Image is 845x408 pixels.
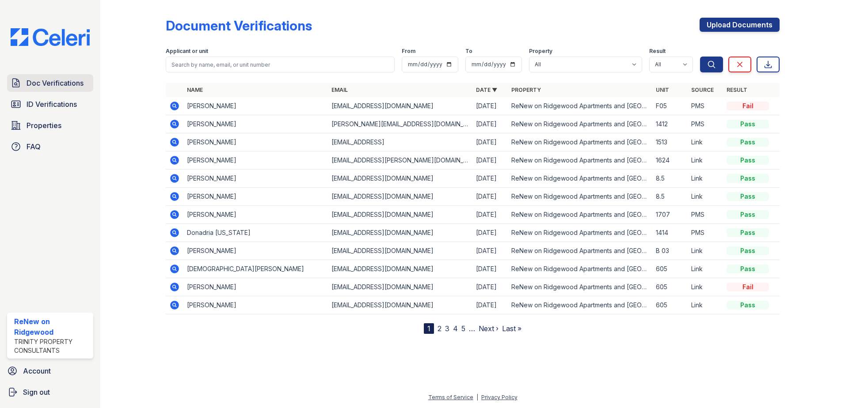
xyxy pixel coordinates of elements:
[23,387,50,397] span: Sign out
[511,87,541,93] a: Property
[183,206,328,224] td: [PERSON_NAME]
[727,192,769,201] div: Pass
[472,260,508,278] td: [DATE]
[183,97,328,115] td: [PERSON_NAME]
[727,301,769,310] div: Pass
[183,115,328,133] td: [PERSON_NAME]
[652,206,688,224] td: 1707
[691,87,714,93] a: Source
[7,74,93,92] a: Doc Verifications
[688,97,723,115] td: PMS
[727,264,769,273] div: Pass
[649,48,666,55] label: Result
[27,78,84,88] span: Doc Verifications
[508,278,652,296] td: ReNew on Ridgewood Apartments and [GEOGRAPHIC_DATA]
[472,115,508,133] td: [DATE]
[328,97,472,115] td: [EMAIL_ADDRESS][DOMAIN_NAME]
[328,115,472,133] td: [PERSON_NAME][EMAIL_ADDRESS][DOMAIN_NAME]
[7,117,93,134] a: Properties
[727,210,769,219] div: Pass
[508,242,652,260] td: ReNew on Ridgewood Apartments and [GEOGRAPHIC_DATA]
[652,97,688,115] td: F05
[465,48,472,55] label: To
[688,188,723,206] td: Link
[508,170,652,188] td: ReNew on Ridgewood Apartments and [GEOGRAPHIC_DATA]
[727,120,769,128] div: Pass
[508,151,652,170] td: ReNew on Ridgewood Apartments and [GEOGRAPHIC_DATA]
[688,206,723,224] td: PMS
[656,87,669,93] a: Unit
[472,206,508,224] td: [DATE]
[652,224,688,242] td: 1414
[328,188,472,206] td: [EMAIL_ADDRESS][DOMAIN_NAME]
[652,278,688,296] td: 605
[445,324,449,333] a: 3
[328,206,472,224] td: [EMAIL_ADDRESS][DOMAIN_NAME]
[727,228,769,237] div: Pass
[14,337,90,355] div: Trinity Property Consultants
[688,242,723,260] td: Link
[508,296,652,314] td: ReNew on Ridgewood Apartments and [GEOGRAPHIC_DATA]
[328,296,472,314] td: [EMAIL_ADDRESS][DOMAIN_NAME]
[727,283,769,291] div: Fail
[688,115,723,133] td: PMS
[688,170,723,188] td: Link
[472,278,508,296] td: [DATE]
[27,141,41,152] span: FAQ
[27,99,77,110] span: ID Verifications
[438,324,442,333] a: 2
[472,242,508,260] td: [DATE]
[328,242,472,260] td: [EMAIL_ADDRESS][DOMAIN_NAME]
[652,133,688,151] td: 1513
[166,18,312,34] div: Document Verifications
[183,296,328,314] td: [PERSON_NAME]
[424,323,434,334] div: 1
[508,188,652,206] td: ReNew on Ridgewood Apartments and [GEOGRAPHIC_DATA]
[479,324,499,333] a: Next ›
[183,242,328,260] td: [PERSON_NAME]
[508,224,652,242] td: ReNew on Ridgewood Apartments and [GEOGRAPHIC_DATA]
[187,87,203,93] a: Name
[428,394,473,400] a: Terms of Service
[508,206,652,224] td: ReNew on Ridgewood Apartments and [GEOGRAPHIC_DATA]
[508,97,652,115] td: ReNew on Ridgewood Apartments and [GEOGRAPHIC_DATA]
[652,260,688,278] td: 605
[14,316,90,337] div: ReNew on Ridgewood
[183,278,328,296] td: [PERSON_NAME]
[183,260,328,278] td: [DEMOGRAPHIC_DATA][PERSON_NAME]
[469,323,475,334] span: …
[688,151,723,170] td: Link
[453,324,458,333] a: 4
[508,133,652,151] td: ReNew on Ridgewood Apartments and [GEOGRAPHIC_DATA]
[652,188,688,206] td: 8.5
[7,138,93,155] a: FAQ
[183,224,328,242] td: Donadria [US_STATE]
[4,383,97,401] a: Sign out
[476,394,478,400] div: |
[700,18,780,32] a: Upload Documents
[652,115,688,133] td: 1412
[4,28,97,46] img: CE_Logo_Blue-a8612792a0a2168367f1c8372b55b34899dd931a85d93a1a3d3e32e68fde9ad4.png
[508,260,652,278] td: ReNew on Ridgewood Apartments and [GEOGRAPHIC_DATA]
[328,133,472,151] td: [EMAIL_ADDRESS]
[183,170,328,188] td: [PERSON_NAME]
[727,87,747,93] a: Result
[652,242,688,260] td: B 03
[652,151,688,170] td: 1624
[328,260,472,278] td: [EMAIL_ADDRESS][DOMAIN_NAME]
[727,246,769,255] div: Pass
[402,48,415,55] label: From
[331,87,348,93] a: Email
[727,156,769,165] div: Pass
[166,57,395,72] input: Search by name, email, or unit number
[727,102,769,110] div: Fail
[183,188,328,206] td: [PERSON_NAME]
[481,394,518,400] a: Privacy Policy
[472,296,508,314] td: [DATE]
[461,324,465,333] a: 5
[7,95,93,113] a: ID Verifications
[328,278,472,296] td: [EMAIL_ADDRESS][DOMAIN_NAME]
[23,366,51,376] span: Account
[472,170,508,188] td: [DATE]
